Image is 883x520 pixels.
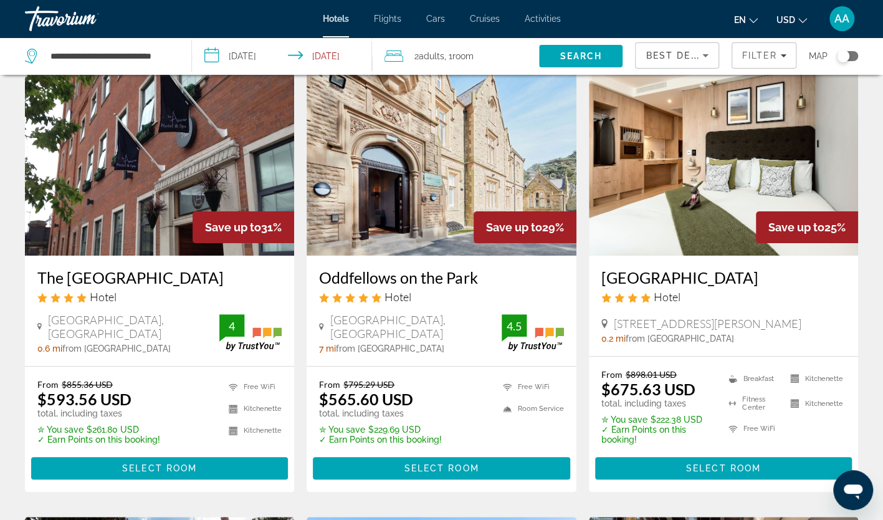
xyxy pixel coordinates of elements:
li: Room Service [497,401,564,416]
a: Select Room [31,460,288,473]
p: ✓ Earn Points on this booking! [37,435,160,445]
span: From [37,379,59,390]
span: [GEOGRAPHIC_DATA], [GEOGRAPHIC_DATA] [48,313,219,340]
li: Fitness Center [722,394,784,413]
img: Oddfellows on the Park [307,56,576,256]
span: Select Room [404,463,479,473]
a: Flights [374,14,401,24]
span: Hotel [384,290,411,304]
button: Change currency [776,11,807,29]
p: total, including taxes [601,398,713,408]
button: Travelers: 2 adults, 0 children [372,37,539,75]
span: Select Room [686,463,761,473]
button: Select Room [31,457,288,479]
iframe: Кнопка запуска окна обмена сообщениями [833,470,873,510]
span: Hotel [90,290,117,304]
span: Select Room [122,463,197,473]
div: 31% [193,211,294,243]
ins: $593.56 USD [37,390,131,408]
span: Best Deals [646,51,710,60]
span: Filter [742,51,777,60]
p: $229.69 USD [319,425,442,435]
a: The [GEOGRAPHIC_DATA] [37,268,282,287]
span: Room [452,51,474,61]
a: Cars [426,14,445,24]
p: total, including taxes [319,408,442,418]
img: The Ainscow Hotel Manchester [25,56,294,256]
span: Save up to [486,221,542,234]
span: ✮ You save [37,425,84,435]
input: Search hotel destination [49,47,173,65]
img: Wilde Manchester City Centre [589,56,858,256]
button: Toggle map [828,51,858,62]
ins: $675.63 USD [601,380,695,398]
p: ✓ Earn Points on this booking! [601,425,713,445]
li: Kitchenette [784,369,846,388]
a: Hotels [323,14,349,24]
button: Filters [732,42,796,69]
span: ✮ You save [601,415,647,425]
del: $855.36 USD [62,379,113,390]
button: Select check in and out date [192,37,371,75]
div: 29% [474,211,576,243]
a: Select Room [313,460,570,473]
span: 0.6 mi [37,344,62,354]
button: Select Room [595,457,852,479]
a: [GEOGRAPHIC_DATA] [601,268,846,287]
span: en [734,15,746,25]
span: [GEOGRAPHIC_DATA], [GEOGRAPHIC_DATA] [330,313,502,340]
a: Travorium [25,2,150,35]
div: 4.5 [502,319,527,334]
li: Kitchenette [222,401,282,416]
span: 2 [414,47,444,65]
span: from [GEOGRAPHIC_DATA] [336,344,444,354]
del: $898.01 USD [626,369,677,380]
span: ✮ You save [319,425,365,435]
span: [STREET_ADDRESS][PERSON_NAME] [614,317,801,330]
button: Select Room [313,457,570,479]
span: 0.2 mi [601,334,626,344]
span: from [GEOGRAPHIC_DATA] [62,344,171,354]
li: Free WiFi [497,379,564,395]
li: Breakfast [722,369,784,388]
div: 5 star Hotel [319,290,563,304]
span: Cruises [470,14,500,24]
p: ✓ Earn Points on this booking! [319,435,442,445]
button: Change language [734,11,758,29]
a: Activities [525,14,561,24]
span: Map [809,47,828,65]
span: Search [560,51,602,61]
span: Adults [419,51,444,61]
li: Free WiFi [722,420,784,438]
a: Select Room [595,460,852,473]
button: User Menu [826,6,858,32]
span: from [GEOGRAPHIC_DATA] [626,334,734,344]
span: AA [834,12,849,25]
ins: $565.60 USD [319,390,413,408]
p: total, including taxes [37,408,160,418]
span: USD [776,15,795,25]
span: Save up to [768,221,824,234]
span: Save up to [205,221,261,234]
img: TrustYou guest rating badge [219,314,282,351]
mat-select: Sort by [646,48,709,63]
li: Kitchenette [784,394,846,413]
a: Oddfellows on the Park [319,268,563,287]
div: 4 star Hotel [37,290,282,304]
span: From [601,369,623,380]
span: , 1 [444,47,474,65]
span: 7 mi [319,344,336,354]
del: $795.29 USD [343,379,394,390]
div: 4 star Hotel [601,290,846,304]
div: 25% [756,211,858,243]
li: Kitchenette [222,423,282,438]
